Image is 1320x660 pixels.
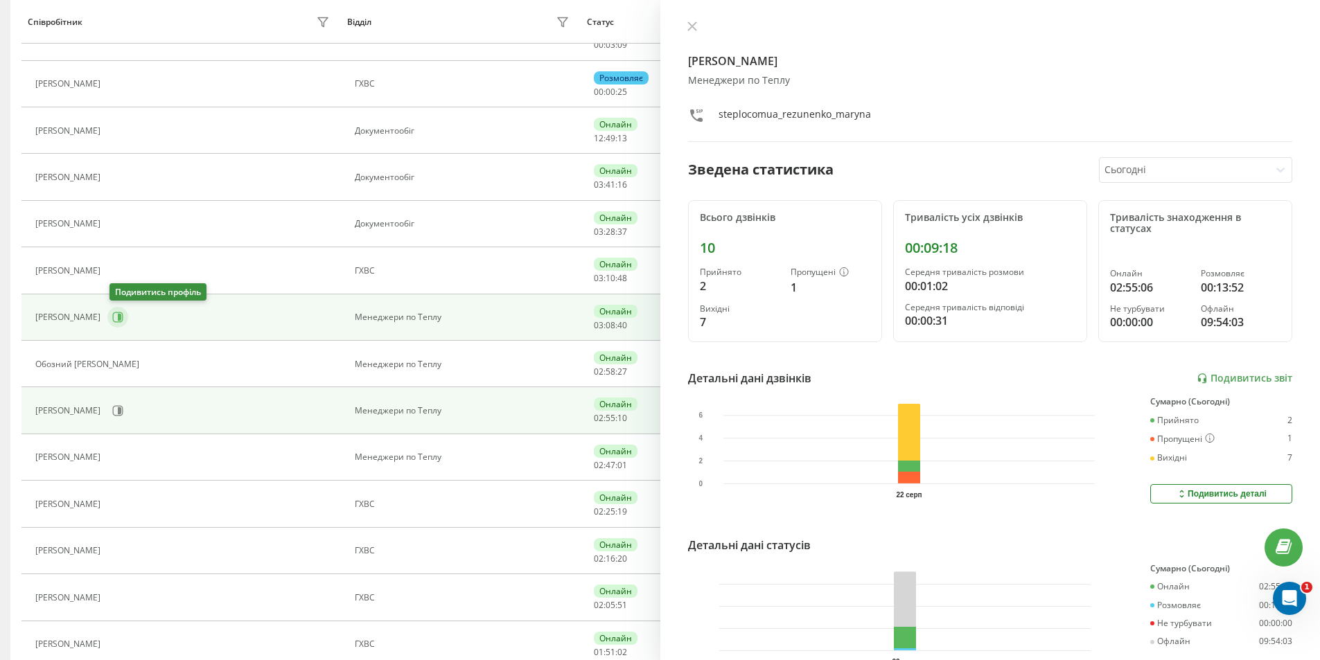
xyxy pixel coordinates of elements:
[594,398,637,411] div: Онлайн
[587,17,614,27] div: Статус
[1176,488,1267,499] div: Подивитись деталі
[1201,304,1281,314] div: Офлайн
[1150,618,1212,628] div: Не турбувати
[1201,269,1281,278] div: Розмовляє
[35,219,104,229] div: [PERSON_NAME]
[594,445,637,458] div: Онлайн
[35,79,104,89] div: [PERSON_NAME]
[594,538,637,551] div: Онлайн
[594,164,637,177] div: Онлайн
[594,319,604,331] span: 03
[594,461,627,470] div: : :
[35,546,104,555] div: [PERSON_NAME]
[594,226,604,238] span: 03
[617,646,627,658] span: 02
[1273,582,1306,615] iframe: Intercom live chat
[1150,582,1190,591] div: Онлайн
[35,359,143,369] div: Обозний [PERSON_NAME]
[617,226,627,238] span: 37
[1201,279,1281,296] div: 00:13:52
[594,132,604,144] span: 12
[791,279,870,296] div: 1
[594,413,627,423] div: : :
[1110,314,1190,330] div: 00:00:00
[617,366,627,377] span: 27
[905,212,1075,224] div: Тривалість усіх дзвінків
[905,240,1075,256] div: 00:09:18
[594,227,627,237] div: : :
[594,585,637,598] div: Онлайн
[617,272,627,284] span: 48
[606,86,615,98] span: 00
[594,39,604,51] span: 00
[594,71,649,84] div: Розмовляє
[617,412,627,424] span: 10
[35,266,104,276] div: [PERSON_NAME]
[896,491,922,499] text: 22 серп
[35,639,104,649] div: [PERSON_NAME]
[1259,582,1292,591] div: 02:55:06
[1259,618,1292,628] div: 00:00:00
[905,278,1075,294] div: 00:01:02
[606,646,615,658] span: 51
[1259,636,1292,646] div: 09:54:03
[700,212,870,224] div: Всього дзвінків
[594,118,637,131] div: Онлайн
[355,546,573,555] div: ГХВС
[606,459,615,471] span: 47
[347,17,371,27] div: Відділ
[594,274,627,283] div: : :
[355,406,573,416] div: Менеджери по Теплу
[700,267,780,277] div: Прийнято
[1150,434,1215,445] div: Пропущені
[1259,600,1292,610] div: 00:13:52
[355,499,573,509] div: ГХВС
[617,179,627,190] span: 16
[688,75,1293,87] div: Менеджери по Теплу
[355,219,573,229] div: Документообіг
[719,107,871,127] div: steplocomua_rezunenko_maryna
[688,159,834,180] div: Зведена статистика
[606,553,615,564] span: 16
[606,506,615,517] span: 25
[594,648,627,657] div: : :
[606,272,615,284] span: 10
[1110,279,1190,296] div: 02:55:06
[355,359,573,369] div: Менеджери по Теплу
[355,593,573,603] div: ГХВС
[905,267,1075,277] div: Середня тривалість розмови
[355,639,573,649] div: ГХВС
[617,319,627,331] span: 40
[35,172,104,182] div: [PERSON_NAME]
[617,553,627,564] span: 20
[355,452,573,462] div: Менеджери по Теплу
[594,40,627,50] div: : :
[594,554,627,564] div: : :
[1150,416,1199,425] div: Прийнято
[35,406,104,416] div: [PERSON_NAME]
[606,412,615,424] span: 55
[1150,600,1201,610] div: Розмовляє
[28,17,82,27] div: Співробітник
[594,632,637,645] div: Онлайн
[35,499,104,509] div: [PERSON_NAME]
[594,211,637,224] div: Онлайн
[617,506,627,517] span: 19
[606,226,615,238] span: 28
[617,39,627,51] span: 09
[594,351,637,364] div: Онлайн
[1287,434,1292,445] div: 1
[594,646,604,658] span: 01
[1197,373,1292,384] a: Подивитись звіт
[1150,636,1190,646] div: Офлайн
[594,272,604,284] span: 03
[1201,314,1281,330] div: 09:54:03
[688,370,811,386] div: Детальні дані дзвінків
[1150,564,1292,573] div: Сумарно (Сьогодні)
[905,312,1075,329] div: 00:00:31
[700,304,780,314] div: Вихідні
[594,506,604,517] span: 02
[688,53,1293,69] h4: [PERSON_NAME]
[594,412,604,424] span: 02
[35,452,104,462] div: [PERSON_NAME]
